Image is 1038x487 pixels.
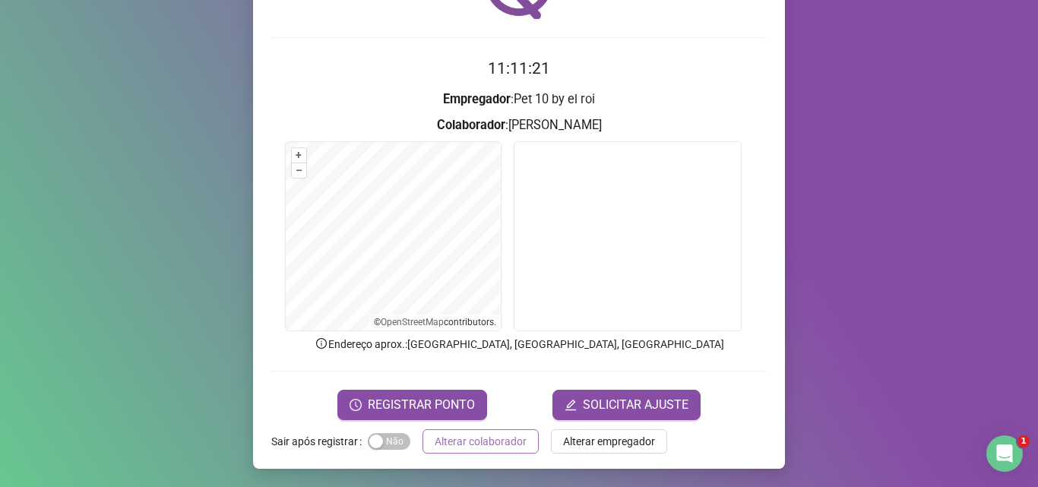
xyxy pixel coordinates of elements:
[271,115,767,135] h3: : [PERSON_NAME]
[583,396,688,414] span: SOLICITAR AJUSTE
[271,429,368,454] label: Sair após registrar
[271,336,767,353] p: Endereço aprox. : [GEOGRAPHIC_DATA], [GEOGRAPHIC_DATA], [GEOGRAPHIC_DATA]
[488,59,550,77] time: 11:11:21
[368,396,475,414] span: REGISTRAR PONTO
[374,317,496,327] li: © contributors.
[443,92,511,106] strong: Empregador
[315,337,328,350] span: info-circle
[563,433,655,450] span: Alterar empregador
[565,399,577,411] span: edit
[271,90,767,109] h3: : Pet 10 by el roi
[350,399,362,411] span: clock-circle
[337,390,487,420] button: REGISTRAR PONTO
[437,118,505,132] strong: Colaborador
[552,390,701,420] button: editSOLICITAR AJUSTE
[1017,435,1030,447] span: 1
[422,429,539,454] button: Alterar colaborador
[292,163,306,178] button: –
[551,429,667,454] button: Alterar empregador
[292,148,306,163] button: +
[435,433,527,450] span: Alterar colaborador
[986,435,1023,472] iframe: Intercom live chat
[381,317,444,327] a: OpenStreetMap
